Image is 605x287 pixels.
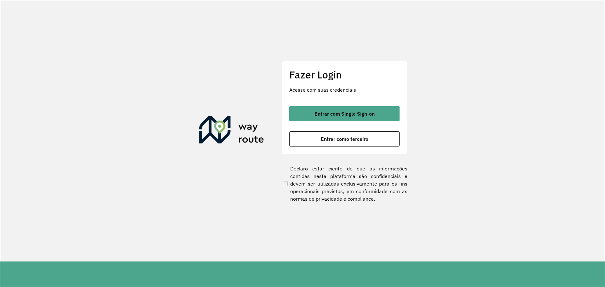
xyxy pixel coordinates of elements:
h2: Fazer Login [289,69,400,81]
label: Declaro estar ciente de que as informações contidas nesta plataforma são confidenciais e devem se... [281,165,407,203]
span: Entrar como terceiro [321,136,368,141]
span: Entrar com Single Sign-on [314,111,375,116]
p: Acesse com suas credenciais [289,86,400,94]
button: button [289,106,400,121]
img: Roteirizador AmbevTech [199,116,264,146]
button: button [289,131,400,146]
